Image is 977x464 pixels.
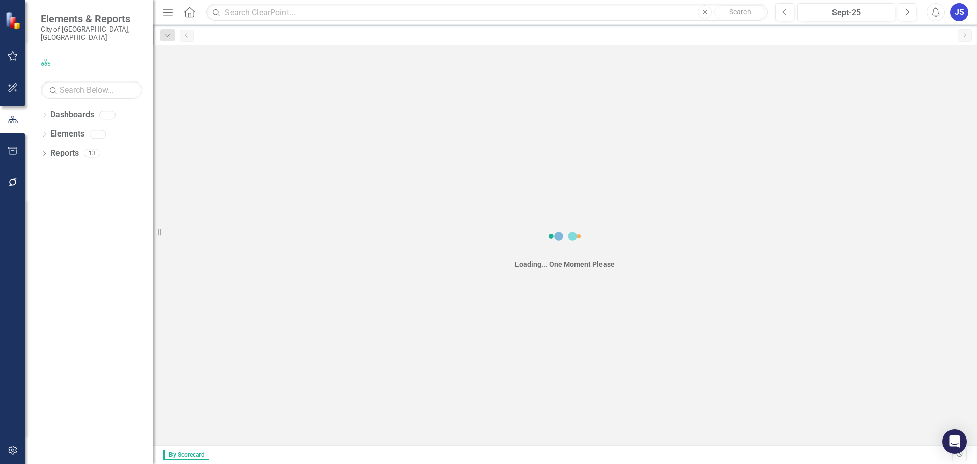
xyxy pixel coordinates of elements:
a: Reports [50,148,79,159]
span: Elements & Reports [41,13,142,25]
div: Open Intercom Messenger [942,429,967,454]
button: JS [950,3,968,21]
span: Search [729,8,751,16]
div: Loading... One Moment Please [515,259,615,269]
img: ClearPoint Strategy [5,11,23,29]
div: Sept-25 [801,7,892,19]
button: Sept-25 [797,3,895,21]
button: Search [714,5,765,19]
div: 13 [84,149,100,158]
small: City of [GEOGRAPHIC_DATA], [GEOGRAPHIC_DATA] [41,25,142,42]
input: Search Below... [41,81,142,99]
span: By Scorecard [163,450,209,460]
input: Search ClearPoint... [206,4,768,21]
a: Elements [50,128,84,140]
a: Dashboards [50,109,94,121]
